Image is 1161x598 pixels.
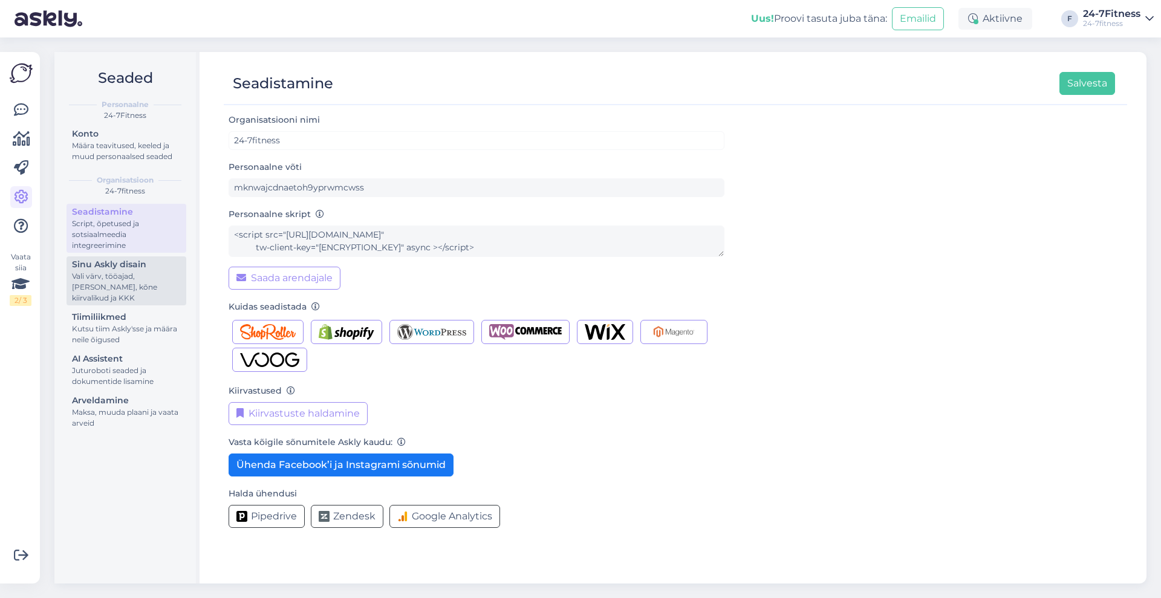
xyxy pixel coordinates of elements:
[648,324,700,340] img: Magento
[333,509,376,524] span: Zendesk
[958,8,1032,30] div: Aktiivne
[585,324,625,340] img: Wix
[229,487,297,500] label: Halda ühendusi
[240,352,299,368] img: Voog
[229,385,295,397] label: Kiirvastused
[319,511,330,522] img: Zendesk
[67,204,186,253] a: SeadistamineScript, õpetused ja sotsiaalmeedia integreerimine
[229,131,724,150] input: ABC Corporation
[229,161,302,174] label: Personaalne võti
[67,309,186,347] a: TiimiliikmedKutsu tiim Askly'sse ja määra neile õigused
[72,311,181,323] div: Tiimiliikmed
[229,436,406,449] label: Vasta kõigile sõnumitele Askly kaudu:
[67,351,186,389] a: AI AssistentJuturoboti seaded ja dokumentide lisamine
[397,324,467,340] img: Wordpress
[1059,72,1115,95] button: Salvesta
[1061,10,1078,27] div: F
[311,505,383,528] button: Zendesk
[72,128,181,140] div: Konto
[102,99,149,110] b: Personaalne
[67,256,186,305] a: Sinu Askly disainVali värv, tööajad, [PERSON_NAME], kõne kiirvalikud ja KKK
[72,365,181,387] div: Juturoboti seaded ja dokumentide lisamine
[229,208,324,221] label: Personaalne skript
[236,511,247,522] img: Pipedrive
[229,114,325,126] label: Organisatsiooni nimi
[10,62,33,85] img: Askly Logo
[64,186,186,197] div: 24-7fitness
[72,140,181,162] div: Määra teavitused, keeled ja muud personaalsed seaded
[229,226,724,257] textarea: <script src="[URL][DOMAIN_NAME]" tw-client-key="[ENCRYPTION_KEY]" async ></script>
[64,67,186,89] h2: Seaded
[229,505,305,528] button: Pipedrive
[397,511,408,522] img: Google Analytics
[319,324,374,340] img: Shopify
[64,110,186,121] div: 24-7Fitness
[72,206,181,218] div: Seadistamine
[10,295,31,306] div: 2 / 3
[10,252,31,306] div: Vaata siia
[233,72,333,95] div: Seadistamine
[67,126,186,164] a: KontoMäära teavitused, keeled ja muud personaalsed seaded
[751,11,887,26] div: Proovi tasuta juba täna:
[97,175,154,186] b: Organisatsioon
[229,267,340,290] button: Saada arendajale
[72,353,181,365] div: AI Assistent
[72,218,181,251] div: Script, õpetused ja sotsiaalmeedia integreerimine
[251,509,297,524] span: Pipedrive
[72,407,181,429] div: Maksa, muuda plaani ja vaata arveid
[229,453,454,476] button: Ühenda Facebook’i ja Instagrami sõnumid
[892,7,944,30] button: Emailid
[389,505,500,528] button: Google Analytics
[67,392,186,431] a: ArveldamineMaksa, muuda plaani ja vaata arveid
[1083,9,1154,28] a: 24-7Fitness24-7fitness
[72,258,181,271] div: Sinu Askly disain
[412,509,492,524] span: Google Analytics
[229,301,320,313] label: Kuidas seadistada
[240,324,296,340] img: Shoproller
[1083,19,1140,28] div: 24-7fitness
[72,271,181,304] div: Vali värv, tööajad, [PERSON_NAME], kõne kiirvalikud ja KKK
[489,324,562,340] img: Woocommerce
[229,402,368,425] button: Kiirvastuste haldamine
[1083,9,1140,19] div: 24-7Fitness
[751,13,774,24] b: Uus!
[72,323,181,345] div: Kutsu tiim Askly'sse ja määra neile õigused
[72,394,181,407] div: Arveldamine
